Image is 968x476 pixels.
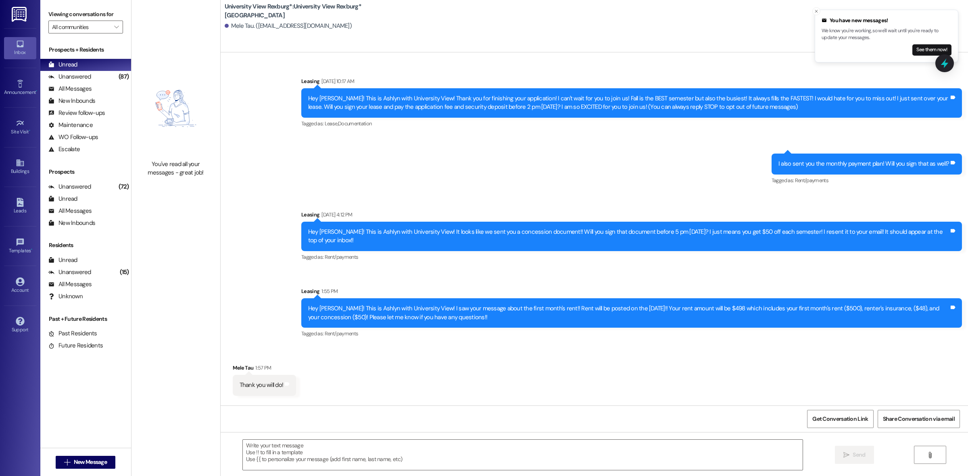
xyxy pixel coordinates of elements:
div: Maintenance [48,121,93,129]
div: Prospects + Residents [40,46,131,54]
p: We know you're working, so we'll wait until you're ready to update your messages. [822,27,951,42]
div: Mele Tau [233,364,296,375]
div: Unread [48,256,77,264]
div: Leasing [301,77,962,88]
span: Share Conversation via email [883,415,955,423]
div: WO Follow-ups [48,133,98,141]
div: Tagged as: [301,251,962,263]
div: New Inbounds [48,219,95,227]
span: • [29,128,30,133]
span: Get Conversation Link [812,415,868,423]
div: Hey [PERSON_NAME]! This is Ashlyn with University View! I saw your message about the first month'... [308,304,949,322]
i:  [64,459,70,466]
div: (87) [117,71,131,83]
div: I also sent you the monthly payment plan! Will you sign that as well? [778,160,949,168]
button: Get Conversation Link [807,410,873,428]
div: Unknown [48,292,83,301]
div: New Inbounds [48,97,95,105]
a: Support [4,314,36,336]
div: All Messages [48,280,92,289]
button: New Message [56,456,115,469]
div: Residents [40,241,131,249]
div: Hey [PERSON_NAME]! This is Ashlyn with University View! It looks like we sent you a concession do... [308,228,949,245]
div: Leasing [301,210,962,222]
span: • [31,247,32,252]
img: empty-state [140,61,211,156]
img: ResiDesk Logo [12,7,28,22]
div: Past Residents [48,329,97,338]
div: You've read all your messages - great job! [140,160,211,177]
button: Close toast [812,7,820,15]
button: Share Conversation via email [878,410,960,428]
div: Unread [48,60,77,69]
span: • [36,88,37,94]
span: Documentation [338,120,372,127]
div: All Messages [48,207,92,215]
span: Rent/payments [795,177,829,184]
div: 1:57 PM [253,364,271,372]
span: New Message [74,458,107,466]
input: All communities [52,21,110,33]
div: Leasing [301,287,962,298]
span: Lease , [325,120,338,127]
div: Escalate [48,145,80,154]
span: Send [853,451,865,459]
a: Inbox [4,37,36,59]
a: Templates • [4,235,36,257]
label: Viewing conversations for [48,8,123,21]
a: Leads [4,195,36,217]
div: [DATE] 10:17 AM [319,77,354,85]
button: Send [835,446,874,464]
div: You have new messages! [822,17,951,25]
div: Future Residents [48,341,103,350]
div: Past + Future Residents [40,315,131,323]
div: (72) [117,181,131,193]
div: Tagged as: [772,175,962,186]
b: University View Rexburg*: University View Rexburg* [GEOGRAPHIC_DATA] [225,2,386,20]
div: [DATE] 4:12 PM [319,210,352,219]
div: Unread [48,195,77,203]
i:  [843,452,849,458]
span: Rent/payments [325,254,359,260]
a: Site Visit • [4,116,36,138]
div: Unanswered [48,73,91,81]
div: Unanswered [48,268,91,276]
div: Prospects [40,168,131,176]
div: (15) [118,266,131,279]
i:  [927,452,933,458]
div: All Messages [48,85,92,93]
div: Unanswered [48,183,91,191]
i:  [114,24,119,30]
div: Review follow-ups [48,109,105,117]
div: Thank you will do! [240,381,284,389]
div: 1:55 PM [319,287,338,295]
div: Hey [PERSON_NAME]! This is Ashlyn with University View! Thank you for finishing your application!... [308,94,949,112]
a: Account [4,275,36,297]
div: Tagged as: [301,118,962,129]
a: Buildings [4,156,36,178]
div: Mele Tau. ([EMAIL_ADDRESS][DOMAIN_NAME]) [225,22,352,30]
div: Tagged as: [301,328,962,339]
button: See them now! [912,44,951,56]
span: Rent/payments [325,330,359,337]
